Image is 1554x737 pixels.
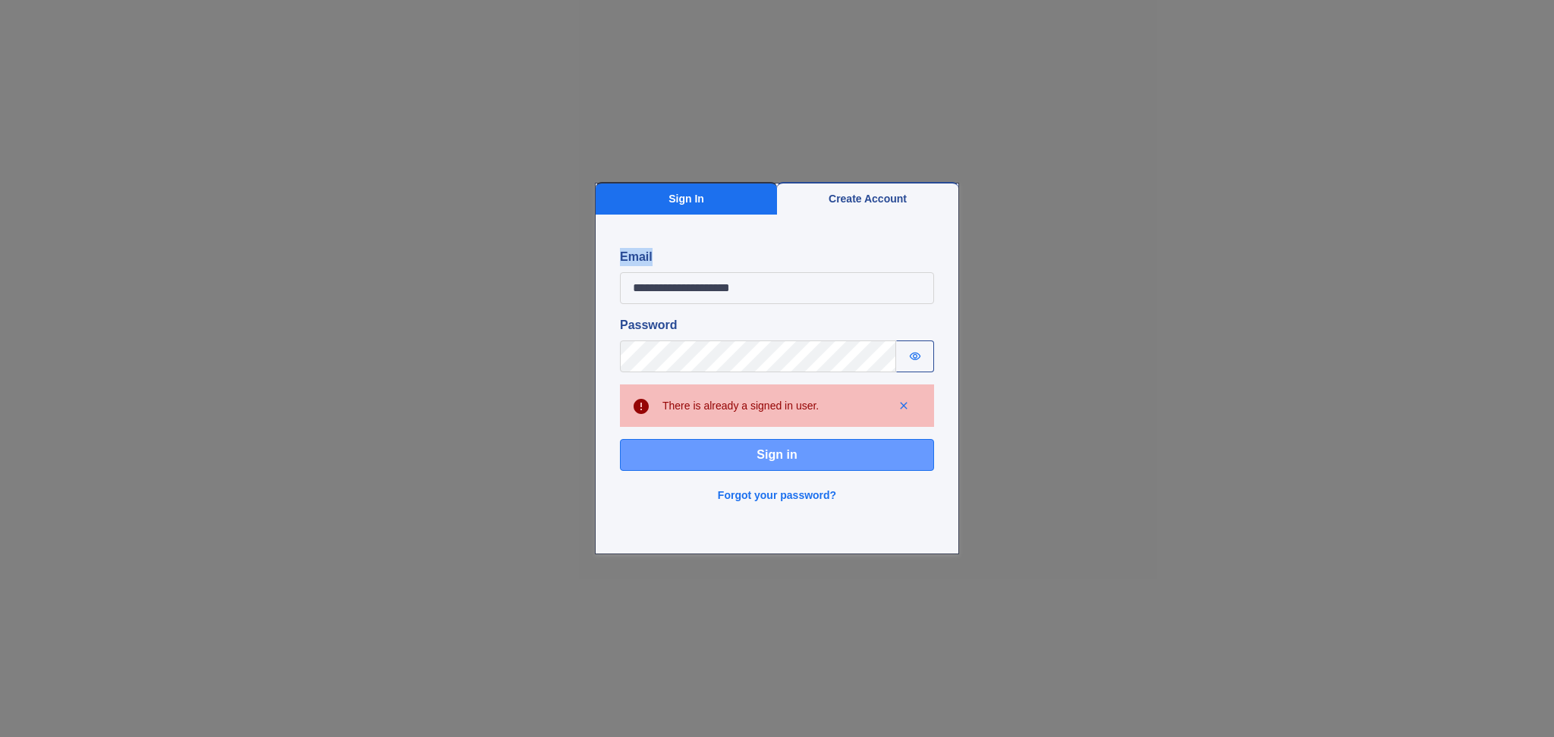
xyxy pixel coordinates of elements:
button: Sign in [620,439,934,471]
div: There is already a signed in user. [662,398,873,414]
button: Dismiss alert [886,394,922,418]
button: Sign In [596,182,777,215]
button: Show password [896,340,934,372]
label: Password [620,316,934,334]
button: Forgot your password? [709,483,845,508]
button: Create Account [777,182,958,215]
label: Email [620,248,934,266]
